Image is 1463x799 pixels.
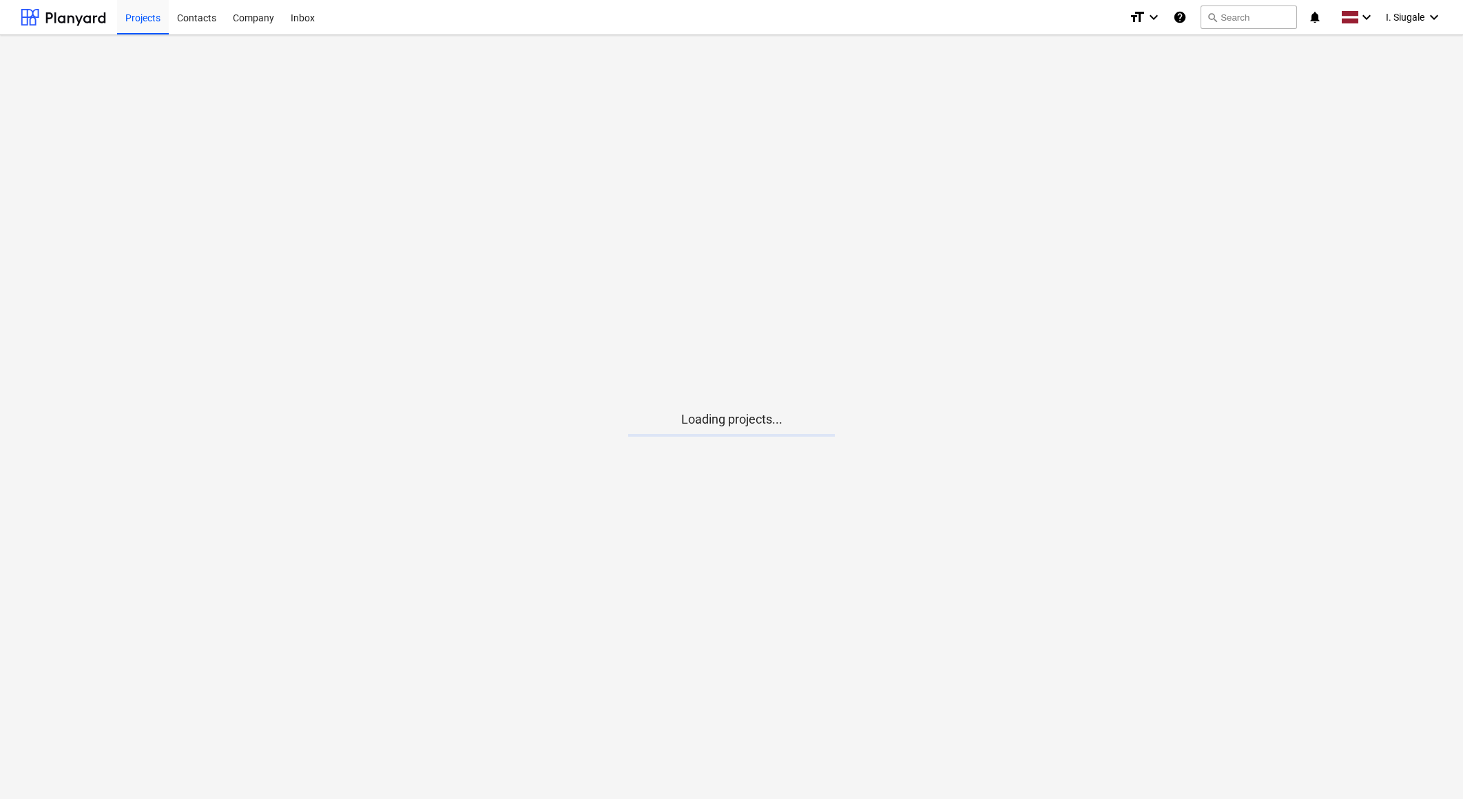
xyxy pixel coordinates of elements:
[1358,9,1375,25] i: keyboard_arrow_down
[1201,6,1297,29] button: Search
[1308,9,1322,25] i: notifications
[1145,9,1162,25] i: keyboard_arrow_down
[1207,12,1218,23] span: search
[1426,9,1442,25] i: keyboard_arrow_down
[1129,9,1145,25] i: format_size
[1173,9,1187,25] i: Knowledge base
[628,411,835,428] p: Loading projects...
[1386,12,1424,23] span: I. Siugale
